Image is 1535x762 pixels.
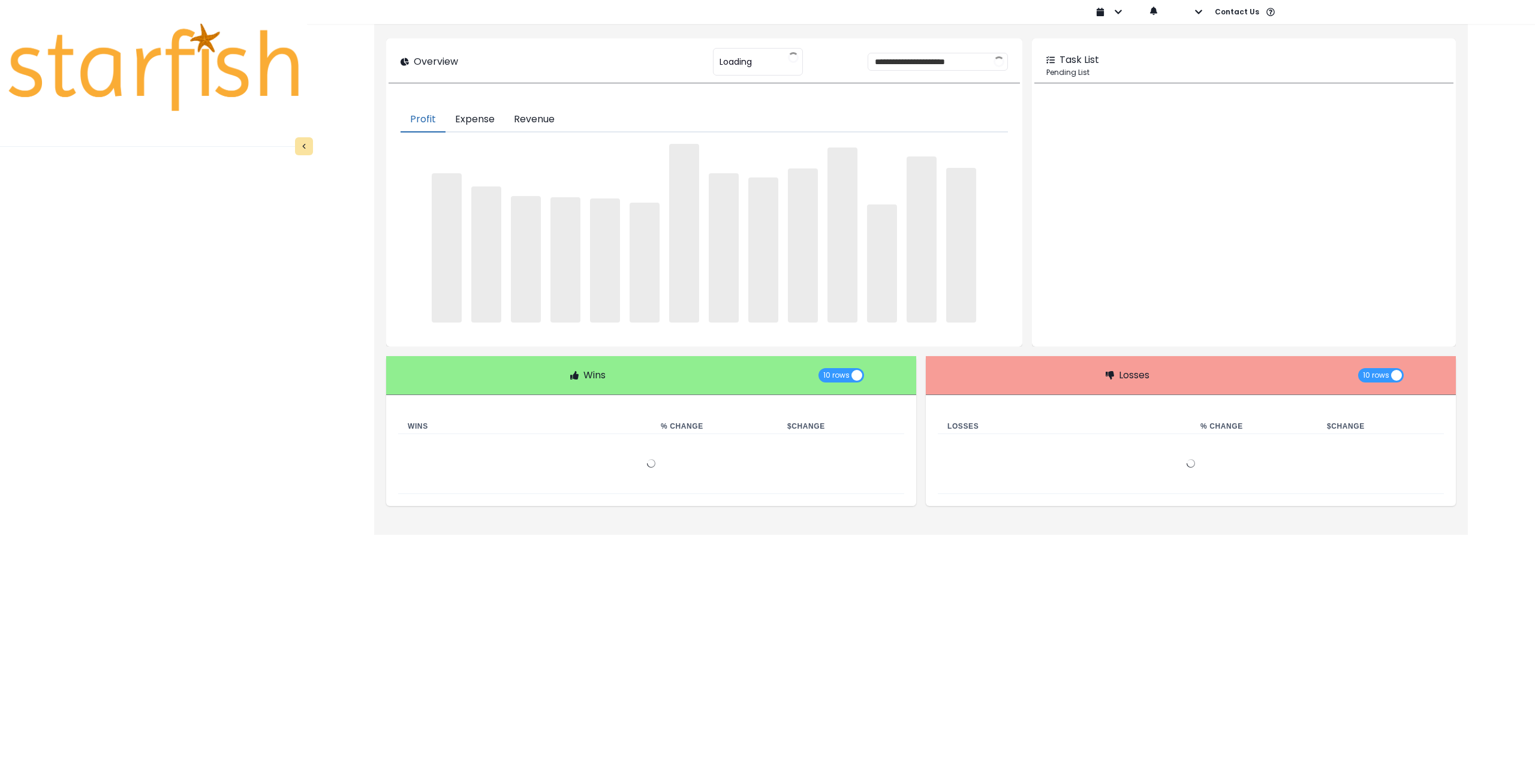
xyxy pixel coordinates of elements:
[669,144,699,323] span: ‌
[401,107,446,132] button: Profit
[827,147,857,323] span: ‌
[446,107,504,132] button: Expense
[1060,53,1099,67] p: Task List
[511,196,541,323] span: ‌
[398,419,651,434] th: Wins
[709,173,739,323] span: ‌
[651,419,778,434] th: % Change
[1119,368,1149,382] p: Losses
[414,55,458,69] p: Overview
[907,156,937,323] span: ‌
[788,168,818,323] span: ‌
[946,168,976,323] span: ‌
[867,204,897,323] span: ‌
[823,368,850,382] span: 10 rows
[778,419,904,434] th: $ Change
[432,173,462,323] span: ‌
[550,197,580,323] span: ‌
[583,368,606,382] p: Wins
[938,419,1191,434] th: Losses
[630,203,660,323] span: ‌
[504,107,564,132] button: Revenue
[1317,419,1444,434] th: $ Change
[748,177,778,323] span: ‌
[590,198,620,323] span: ‌
[1046,67,1441,78] p: Pending List
[1363,368,1389,382] span: 10 rows
[471,186,501,323] span: ‌
[720,49,752,74] span: Loading
[1191,419,1317,434] th: % Change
